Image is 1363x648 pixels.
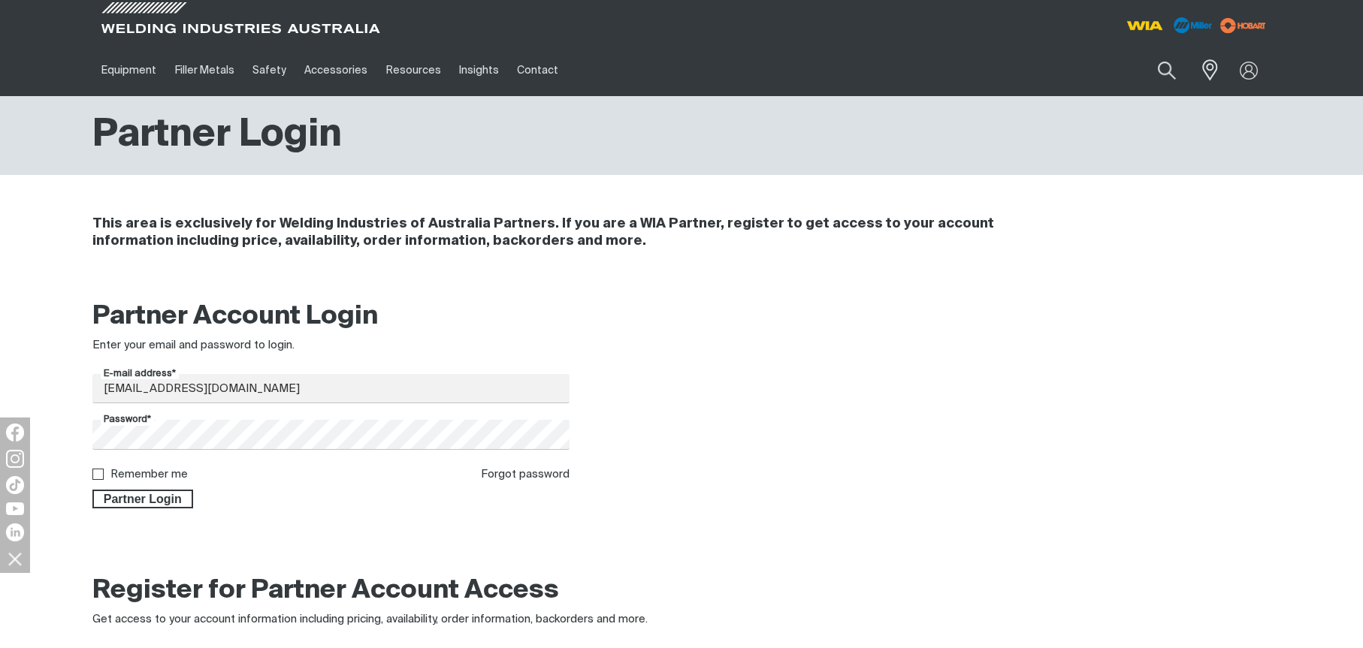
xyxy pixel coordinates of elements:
[92,44,165,96] a: Equipment
[94,490,192,509] span: Partner Login
[1123,53,1192,88] input: Product name or item number...
[6,423,24,442] img: Facebook
[450,44,508,96] a: Insights
[92,490,193,509] button: Partner Login
[92,300,570,333] h2: Partner Account Login
[6,450,24,468] img: Instagram
[295,44,376,96] a: Accessories
[243,44,295,96] a: Safety
[481,469,570,480] a: Forgot password
[110,469,188,480] label: Remember me
[1141,53,1192,88] button: Search products
[92,337,570,354] div: Enter your email and password to login.
[92,111,342,160] h1: Partner Login
[2,546,28,571] img: hide socials
[92,44,976,96] nav: Main
[6,502,24,515] img: YouTube
[508,44,567,96] a: Contact
[92,613,648,625] span: Get access to your account information including pricing, availability, order information, backor...
[6,523,24,541] img: LinkedIn
[92,574,559,607] h2: Register for Partner Account Access
[377,44,450,96] a: Resources
[165,44,243,96] a: Filler Metals
[6,476,24,494] img: TikTok
[92,215,1070,250] h4: This area is exclusively for Welding Industries of Australia Partners. If you are a WIA Partner, ...
[1216,14,1271,37] img: miller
